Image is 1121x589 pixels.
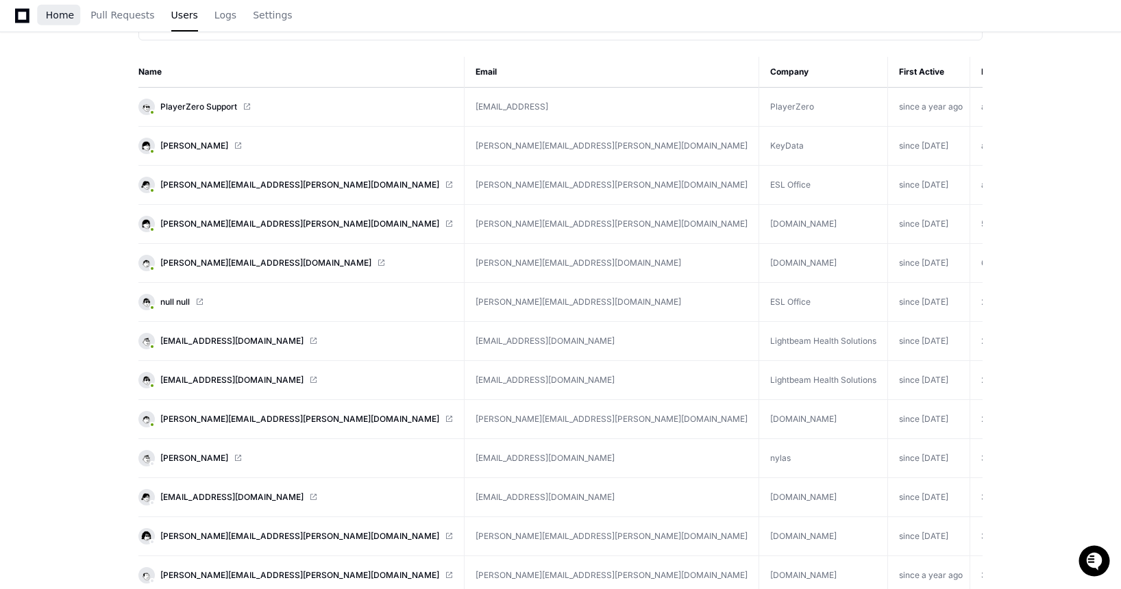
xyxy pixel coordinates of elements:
[888,478,970,517] td: since [DATE]
[970,127,1054,166] td: a few seconds ago
[138,99,453,115] a: PlayerZero Support
[14,55,249,77] div: Welcome
[970,517,1054,556] td: 36 minutes ago
[140,412,153,425] img: 8.svg
[759,127,888,166] td: KeyData
[138,294,453,310] a: null null
[140,139,153,152] img: 1.svg
[138,216,453,232] a: [PERSON_NAME][EMAIL_ADDRESS][PERSON_NAME][DOMAIN_NAME]
[1077,544,1114,581] iframe: Open customer support
[138,333,453,349] a: [EMAIL_ADDRESS][DOMAIN_NAME]
[759,244,888,283] td: [DOMAIN_NAME]
[90,11,154,19] span: Pull Requests
[160,258,371,268] span: [PERSON_NAME][EMAIL_ADDRESS][DOMAIN_NAME]
[138,528,453,544] a: [PERSON_NAME][EMAIL_ADDRESS][PERSON_NAME][DOMAIN_NAME]
[465,244,759,283] td: [PERSON_NAME][EMAIL_ADDRESS][DOMAIN_NAME]
[171,11,198,19] span: Users
[465,127,759,166] td: [PERSON_NAME][EMAIL_ADDRESS][PERSON_NAME][DOMAIN_NAME]
[140,529,153,542] img: 15.svg
[970,57,1054,88] th: Last Active
[138,450,453,466] a: [PERSON_NAME]
[140,217,153,230] img: 1.svg
[140,100,153,113] img: 13.svg
[759,166,888,205] td: ESL Office
[888,88,970,127] td: since a year ago
[759,283,888,322] td: ESL Office
[465,400,759,439] td: [PERSON_NAME][EMAIL_ADDRESS][PERSON_NAME][DOMAIN_NAME]
[140,451,153,464] img: 7.svg
[160,375,304,386] span: [EMAIL_ADDRESS][DOMAIN_NAME]
[140,490,153,503] img: 14.svg
[138,57,465,88] th: Name
[47,102,225,116] div: Start new chat
[14,102,38,127] img: 1736555170064-99ba0984-63c1-480f-8ee9-699278ef63ed
[970,205,1054,244] td: 5 minutes ago
[233,106,249,123] button: Start new chat
[888,205,970,244] td: since [DATE]
[759,322,888,361] td: Lightbeam Health Solutions
[160,179,439,190] span: [PERSON_NAME][EMAIL_ADDRESS][PERSON_NAME][DOMAIN_NAME]
[465,517,759,556] td: [PERSON_NAME][EMAIL_ADDRESS][PERSON_NAME][DOMAIN_NAME]
[138,255,453,271] a: [PERSON_NAME][EMAIL_ADDRESS][DOMAIN_NAME]
[160,101,237,112] span: PlayerZero Support
[14,14,41,41] img: PlayerZero
[759,478,888,517] td: [DOMAIN_NAME]
[138,489,453,505] a: [EMAIL_ADDRESS][DOMAIN_NAME]
[160,336,304,347] span: [EMAIL_ADDRESS][DOMAIN_NAME]
[138,567,453,584] a: [PERSON_NAME][EMAIL_ADDRESS][PERSON_NAME][DOMAIN_NAME]
[140,295,153,308] img: 6.svg
[160,414,439,425] span: [PERSON_NAME][EMAIL_ADDRESS][PERSON_NAME][DOMAIN_NAME]
[160,218,439,229] span: [PERSON_NAME][EMAIL_ADDRESS][PERSON_NAME][DOMAIN_NAME]
[759,439,888,478] td: nylas
[759,517,888,556] td: [DOMAIN_NAME]
[888,244,970,283] td: since [DATE]
[140,568,153,581] img: 10.svg
[970,322,1054,361] td: 21 minutes ago
[138,411,453,427] a: [PERSON_NAME][EMAIL_ADDRESS][PERSON_NAME][DOMAIN_NAME]
[140,373,153,386] img: 6.svg
[759,361,888,400] td: Lightbeam Health Solutions
[888,517,970,556] td: since [DATE]
[465,478,759,517] td: [EMAIL_ADDRESS][DOMAIN_NAME]
[759,88,888,127] td: PlayerZero
[888,57,970,88] th: First Active
[465,166,759,205] td: [PERSON_NAME][EMAIL_ADDRESS][PERSON_NAME][DOMAIN_NAME]
[465,322,759,361] td: [EMAIL_ADDRESS][DOMAIN_NAME]
[138,138,453,154] a: [PERSON_NAME]
[465,439,759,478] td: [EMAIL_ADDRESS][DOMAIN_NAME]
[46,11,74,19] span: Home
[160,140,228,151] span: [PERSON_NAME]
[140,178,153,191] img: 14.svg
[970,244,1054,283] td: 6 minutes ago
[759,400,888,439] td: [DOMAIN_NAME]
[888,439,970,478] td: since [DATE]
[47,116,173,127] div: We're available if you need us!
[970,439,1054,478] td: 35 minutes ago
[888,361,970,400] td: since [DATE]
[970,283,1054,322] td: 20 minutes ago
[465,205,759,244] td: [PERSON_NAME][EMAIL_ADDRESS][PERSON_NAME][DOMAIN_NAME]
[888,127,970,166] td: since [DATE]
[140,256,153,269] img: 8.svg
[970,478,1054,517] td: 35 minutes ago
[888,322,970,361] td: since [DATE]
[888,283,970,322] td: since [DATE]
[759,205,888,244] td: [DOMAIN_NAME]
[214,11,236,19] span: Logs
[970,361,1054,400] td: 22 minutes ago
[160,531,439,542] span: [PERSON_NAME][EMAIL_ADDRESS][PERSON_NAME][DOMAIN_NAME]
[888,400,970,439] td: since [DATE]
[160,297,190,308] span: null null
[970,88,1054,127] td: a few seconds ago
[253,11,292,19] span: Settings
[160,453,228,464] span: [PERSON_NAME]
[138,372,453,388] a: [EMAIL_ADDRESS][DOMAIN_NAME]
[97,143,166,154] a: Powered byPylon
[140,334,153,347] img: 7.svg
[465,283,759,322] td: [PERSON_NAME][EMAIL_ADDRESS][DOMAIN_NAME]
[160,492,304,503] span: [EMAIL_ADDRESS][DOMAIN_NAME]
[970,400,1054,439] td: 27 minutes ago
[138,177,453,193] a: [PERSON_NAME][EMAIL_ADDRESS][PERSON_NAME][DOMAIN_NAME]
[136,144,166,154] span: Pylon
